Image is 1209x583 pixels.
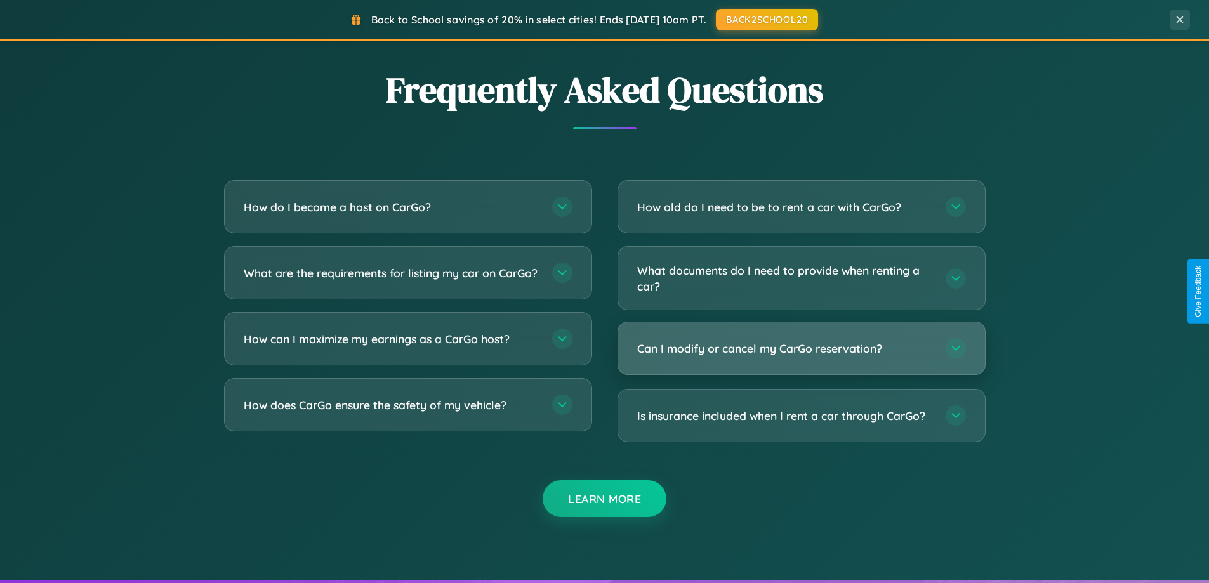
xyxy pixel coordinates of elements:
h3: Can I modify or cancel my CarGo reservation? [637,341,933,357]
h3: What documents do I need to provide when renting a car? [637,263,933,294]
button: BACK2SCHOOL20 [716,9,818,30]
h3: What are the requirements for listing my car on CarGo? [244,265,539,281]
h3: How can I maximize my earnings as a CarGo host? [244,331,539,347]
h2: Frequently Asked Questions [224,65,986,114]
span: Back to School savings of 20% in select cities! Ends [DATE] 10am PT. [371,13,706,26]
button: Learn More [543,480,666,517]
h3: Is insurance included when I rent a car through CarGo? [637,408,933,424]
h3: How does CarGo ensure the safety of my vehicle? [244,397,539,413]
h3: How do I become a host on CarGo? [244,199,539,215]
div: Give Feedback [1194,266,1203,317]
h3: How old do I need to be to rent a car with CarGo? [637,199,933,215]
